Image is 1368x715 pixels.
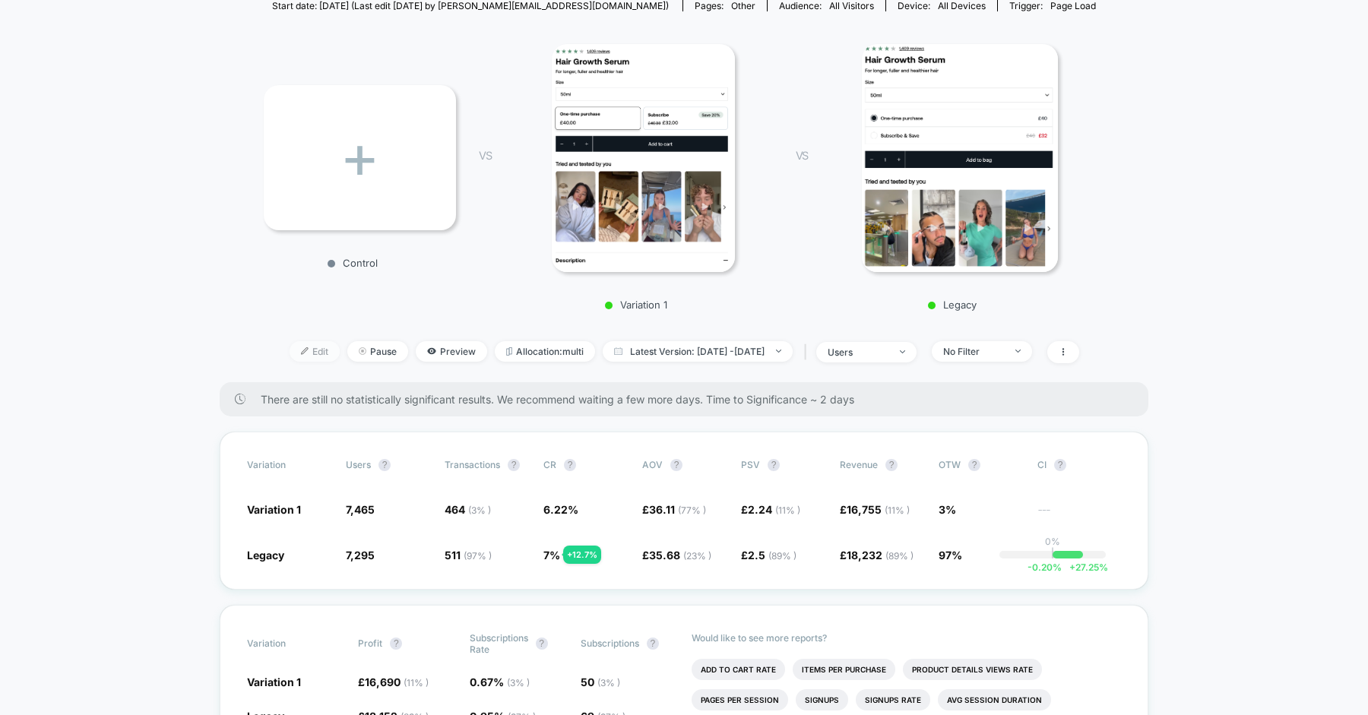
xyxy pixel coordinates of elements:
span: There are still no statistically significant results. We recommend waiting a few more days . Time... [261,393,1118,406]
span: 511 [445,549,492,562]
p: Control [256,257,448,269]
span: Variation [247,459,331,471]
span: 36.11 [649,503,706,516]
span: users [346,459,371,470]
span: £ [741,503,800,516]
div: + [264,85,456,230]
span: | [800,341,816,363]
span: OTW [939,459,1022,471]
button: ? [1054,459,1066,471]
span: 2.5 [748,549,796,562]
span: 3% [939,503,956,516]
span: £ [642,549,711,562]
span: + [1069,562,1075,573]
li: Signups [796,689,848,710]
span: CR [543,459,556,470]
img: Variation 1 main [552,44,735,272]
p: | [1051,547,1054,558]
li: Add To Cart Rate [692,659,785,680]
span: Transactions [445,459,500,470]
img: rebalance [506,347,512,356]
span: Variation 1 [247,675,301,688]
span: 6.22 % [543,503,578,516]
span: ( 3 % ) [507,677,530,688]
span: Pause [347,341,408,362]
span: 7,295 [346,549,375,562]
span: £ [642,503,706,516]
span: 27.25 % [1062,562,1108,573]
span: AOV [642,459,663,470]
img: end [776,350,781,353]
span: ( 11 % ) [404,677,429,688]
span: 7,465 [346,503,375,516]
span: Variation 1 [247,503,301,516]
button: ? [564,459,576,471]
span: PSV [741,459,760,470]
div: + 12.7 % [563,546,601,564]
span: £ [840,503,910,516]
button: ? [390,637,402,650]
li: Product Details Views Rate [903,659,1042,680]
span: Latest Version: [DATE] - [DATE] [603,341,793,362]
img: end [359,347,366,355]
button: ? [670,459,682,471]
img: end [1015,350,1021,353]
span: VS [479,149,491,162]
span: 18,232 [847,549,914,562]
span: Preview [416,341,487,362]
span: ( 89 % ) [885,550,914,562]
span: Revenue [840,459,878,470]
span: 97% [939,549,962,562]
span: 35.68 [649,549,711,562]
p: Legacy [823,299,1081,311]
span: ( 3 % ) [597,677,620,688]
button: ? [536,637,548,650]
span: ( 11 % ) [885,505,910,516]
span: £ [840,549,914,562]
span: 16,755 [847,503,910,516]
img: Legacy main [862,44,1058,272]
span: ( 89 % ) [768,550,796,562]
p: Variation 1 [507,299,765,311]
span: -0.20 % [1028,562,1062,573]
li: Signups Rate [856,689,930,710]
span: £ [741,549,796,562]
span: 50 [581,675,620,688]
p: Would like to see more reports? [692,632,1121,644]
span: Allocation: multi [495,341,595,362]
span: ( 23 % ) [683,550,711,562]
span: ( 3 % ) [468,505,491,516]
button: ? [508,459,520,471]
button: ? [647,637,659,650]
span: 0.67 % [470,675,530,688]
span: Profit [358,637,382,649]
span: Edit [290,341,340,362]
button: ? [378,459,391,471]
span: ( 77 % ) [678,505,706,516]
div: No Filter [943,346,1004,357]
button: ? [968,459,980,471]
button: ? [885,459,898,471]
span: ( 11 % ) [775,505,800,516]
div: users [828,346,888,358]
img: end [900,350,905,353]
span: Legacy [247,549,284,562]
span: 7 % [543,549,560,562]
span: VS [796,149,808,162]
span: Subscriptions Rate [470,632,528,655]
li: Avg Session Duration [938,689,1051,710]
button: ? [768,459,780,471]
span: 2.24 [748,503,800,516]
span: ( 97 % ) [464,550,492,562]
span: --- [1037,505,1121,517]
p: 0% [1045,536,1060,547]
li: Pages Per Session [692,689,788,710]
span: Variation [247,632,331,655]
span: £ [358,675,429,688]
li: Items Per Purchase [793,659,895,680]
img: edit [301,347,309,355]
span: 16,690 [365,675,429,688]
span: Subscriptions [581,637,639,649]
img: calendar [614,347,622,355]
span: CI [1037,459,1121,471]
